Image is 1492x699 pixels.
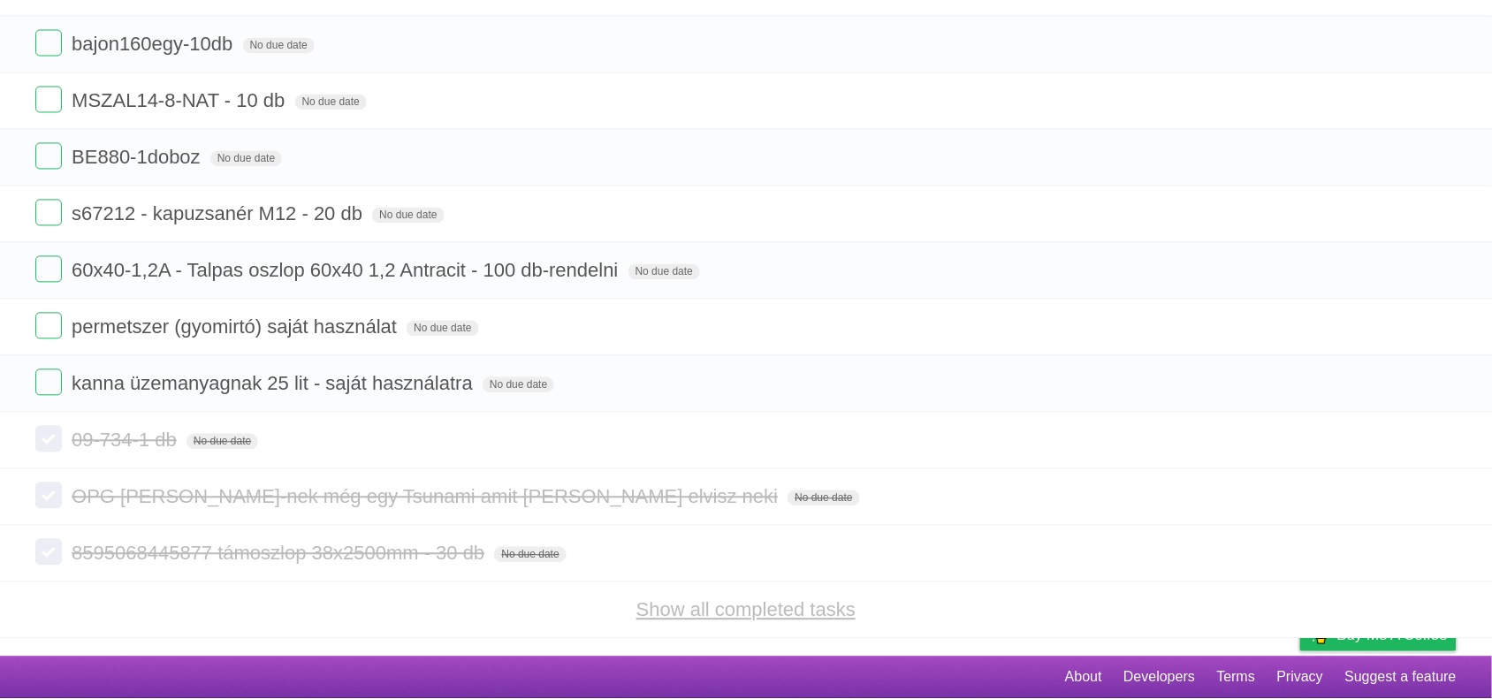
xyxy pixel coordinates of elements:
a: About [1065,661,1102,695]
span: No due date [295,95,367,110]
span: No due date [494,547,566,563]
span: bajon160egy-10db [72,34,237,56]
span: Buy me a coffee [1337,619,1448,650]
label: Done [35,369,62,396]
a: Show all completed tasks [636,599,856,621]
span: 60x40-1,2A - Talpas oszlop 60x40 1,2 Antracit - 100 db-rendelni [72,260,622,282]
span: No due date [372,208,444,224]
label: Done [35,143,62,170]
label: Done [35,426,62,452]
label: Done [35,482,62,509]
label: Done [35,539,62,566]
label: Done [35,313,62,339]
span: 8595068445877 támoszlop 38x2500mm - 30 db [72,543,489,565]
span: BE880-1doboz [72,147,205,169]
span: No due date [243,38,315,54]
span: No due date [628,264,700,280]
label: Done [35,256,62,283]
label: Done [35,87,62,113]
span: No due date [483,377,554,393]
span: No due date [407,321,478,337]
span: No due date [788,490,859,506]
span: permetszer (gyomirtó) saját használat [72,316,401,338]
span: MSZAL14-8-NAT - 10 db [72,90,289,112]
span: 09-734-1 db [72,429,181,452]
a: Developers [1123,661,1195,695]
a: Suggest a feature [1345,661,1457,695]
span: kanna üzemanyagnak 25 lit - saját használatra [72,373,477,395]
span: No due date [210,151,282,167]
label: Done [35,30,62,57]
span: OPG [PERSON_NAME]-nek még egy Tsunami amit [PERSON_NAME] elvisz neki [72,486,782,508]
span: s67212 - kapuzsanér M12 - 20 db [72,203,367,225]
label: Done [35,200,62,226]
a: Terms [1217,661,1256,695]
a: Privacy [1277,661,1323,695]
span: No due date [186,434,258,450]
